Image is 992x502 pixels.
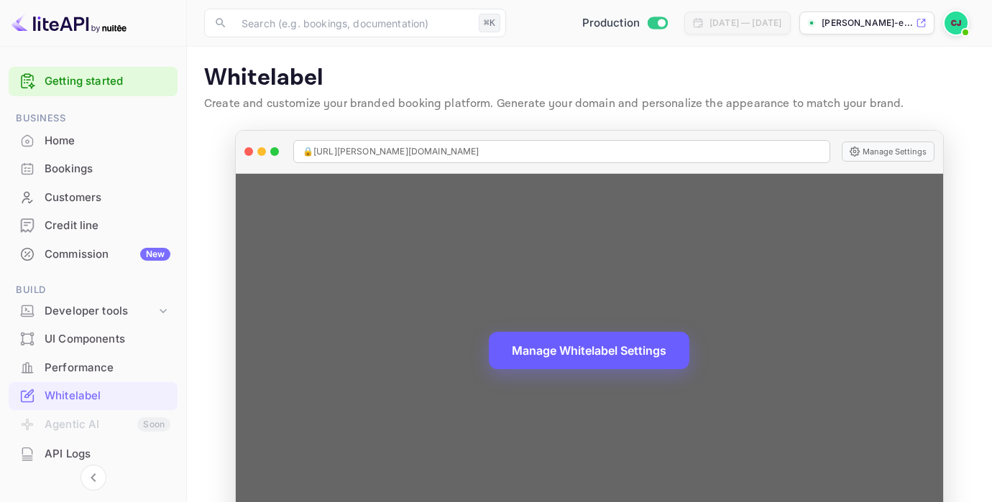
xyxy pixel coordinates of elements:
[9,155,178,183] div: Bookings
[9,212,178,240] div: Credit line
[45,388,170,404] div: Whitelabel
[582,15,640,32] span: Production
[9,241,178,269] div: CommissionNew
[45,190,170,206] div: Customers
[577,15,674,32] div: Switch to Sandbox mode
[12,11,127,34] img: LiteAPI logo
[45,331,170,348] div: UI Components
[9,440,178,467] a: API Logs
[9,184,178,210] a: Customers
[303,145,479,158] span: 🔒 [URL][PERSON_NAME][DOMAIN_NAME]
[204,64,975,93] p: Whitelabel
[9,241,178,267] a: CommissionNew
[140,248,170,261] div: New
[489,332,689,369] button: Manage Whitelabel Settings
[9,354,178,381] a: Performance
[479,14,500,32] div: ⌘K
[9,299,178,324] div: Developer tools
[9,440,178,468] div: API Logs
[9,184,178,212] div: Customers
[45,218,170,234] div: Credit line
[45,303,156,320] div: Developer tools
[233,9,473,37] input: Search (e.g. bookings, documentation)
[945,11,968,34] img: Carla Barrios Juarez
[81,465,106,491] button: Collapse navigation
[45,246,170,263] div: Commission
[9,354,178,382] div: Performance
[45,161,170,177] div: Bookings
[45,446,170,463] div: API Logs
[9,155,178,182] a: Bookings
[9,483,178,498] span: Security
[9,127,178,154] a: Home
[9,325,178,352] a: UI Components
[822,17,913,29] p: [PERSON_NAME]-e...
[709,17,781,29] div: [DATE] — [DATE]
[9,282,178,298] span: Build
[9,382,178,409] a: Whitelabel
[842,141,934,162] button: Manage Settings
[204,96,975,113] p: Create and customize your branded booking platform. Generate your domain and personalize the appe...
[9,325,178,353] div: UI Components
[9,127,178,155] div: Home
[45,133,170,149] div: Home
[9,67,178,96] div: Getting started
[45,360,170,376] div: Performance
[9,111,178,126] span: Business
[9,212,178,238] a: Credit line
[45,73,170,90] a: Getting started
[9,382,178,410] div: Whitelabel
